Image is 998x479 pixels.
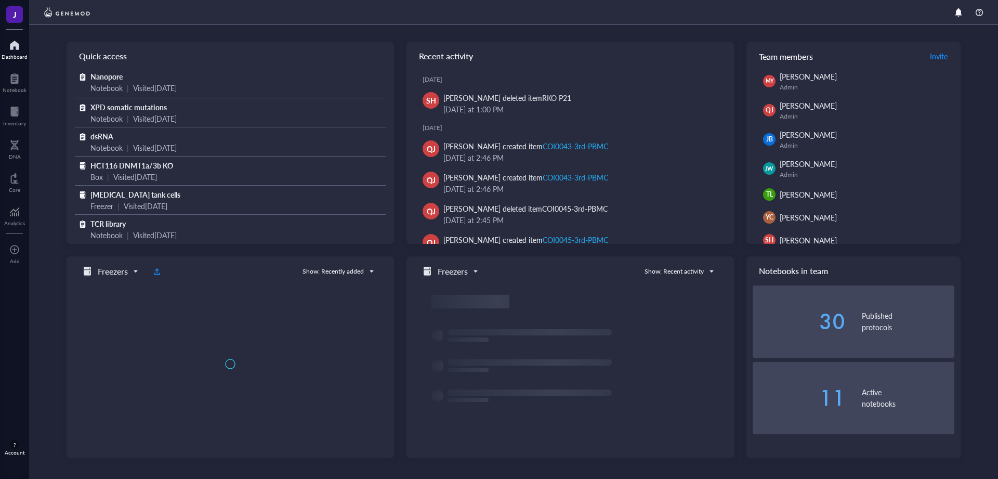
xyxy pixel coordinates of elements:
[862,386,954,409] div: Active notebooks
[90,189,180,200] span: [MEDICAL_DATA] tank cells
[929,48,948,64] button: Invite
[426,95,436,106] span: SH
[780,112,950,121] div: Admin
[90,71,123,82] span: Nanopore
[427,205,436,217] span: QJ
[42,6,93,19] img: genemod-logo
[443,152,717,163] div: [DATE] at 2:46 PM
[90,160,173,171] span: HCT116 DNMT1a/3b KO
[542,93,571,103] div: RKO P21
[746,256,961,286] div: Notebooks in team
[862,310,954,333] div: Published protocols
[90,131,113,141] span: dsRNA
[90,200,113,212] div: Freezer
[13,8,17,21] span: J
[443,214,717,226] div: [DATE] at 2:45 PM
[443,103,717,115] div: [DATE] at 1:00 PM
[438,265,468,278] h5: Freezers
[90,229,123,241] div: Notebook
[14,442,16,448] span: ?
[780,235,837,245] span: [PERSON_NAME]
[766,135,773,144] span: JB
[765,164,773,173] span: JW
[2,54,28,60] div: Dashboard
[127,82,129,94] div: |
[3,87,27,93] div: Notebook
[9,137,21,160] a: DNA
[3,103,26,126] a: Inventory
[90,113,123,124] div: Notebook
[90,82,123,94] div: Notebook
[780,130,837,140] span: [PERSON_NAME]
[766,213,773,222] span: YC
[90,218,126,229] span: TCR library
[780,100,837,111] span: [PERSON_NAME]
[415,167,726,199] a: QJ[PERSON_NAME] created itemCOI0043-3rd-PBMC[DATE] at 2:46 PM
[443,172,608,183] div: [PERSON_NAME] created item
[415,136,726,167] a: QJ[PERSON_NAME] created itemCOI0043-3rd-PBMC[DATE] at 2:46 PM
[930,51,948,61] span: Invite
[117,200,120,212] div: |
[3,120,26,126] div: Inventory
[443,183,717,195] div: [DATE] at 2:46 PM
[107,171,109,183] div: |
[753,311,845,332] div: 30
[765,236,773,245] span: SH
[427,174,436,186] span: QJ
[780,212,837,223] span: [PERSON_NAME]
[645,267,704,276] div: Show: Recent activity
[780,189,837,200] span: [PERSON_NAME]
[443,140,608,152] div: [PERSON_NAME] created item
[127,142,129,153] div: |
[127,113,129,124] div: |
[746,42,961,71] div: Team members
[427,143,436,154] span: QJ
[4,220,25,226] div: Analytics
[113,171,157,183] div: Visited [DATE]
[4,203,25,226] a: Analytics
[780,141,950,150] div: Admin
[90,142,123,153] div: Notebook
[780,171,950,179] div: Admin
[765,77,773,85] span: MY
[124,200,167,212] div: Visited [DATE]
[67,42,394,71] div: Quick access
[133,82,177,94] div: Visited [DATE]
[90,171,103,183] div: Box
[753,387,845,408] div: 11
[303,267,364,276] div: Show: Recently added
[9,170,20,193] a: Core
[542,203,608,214] div: COI0045-3rd-PBMC
[543,141,608,151] div: COI0043-3rd-PBMC
[133,113,177,124] div: Visited [DATE]
[423,75,726,84] div: [DATE]
[98,265,128,278] h5: Freezers
[9,187,20,193] div: Core
[2,37,28,60] a: Dashboard
[9,153,21,160] div: DNA
[780,83,950,92] div: Admin
[766,106,773,115] span: QJ
[3,70,27,93] a: Notebook
[133,142,177,153] div: Visited [DATE]
[780,159,837,169] span: [PERSON_NAME]
[543,172,608,183] div: COI0043-3rd-PBMC
[443,203,608,214] div: [PERSON_NAME] deleted item
[133,229,177,241] div: Visited [DATE]
[5,449,25,456] div: Account
[443,92,571,103] div: [PERSON_NAME] deleted item
[10,258,20,264] div: Add
[780,71,837,82] span: [PERSON_NAME]
[406,42,734,71] div: Recent activity
[423,124,726,132] div: [DATE]
[127,229,129,241] div: |
[90,102,167,112] span: XPD somatic mutations
[766,190,773,199] span: TL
